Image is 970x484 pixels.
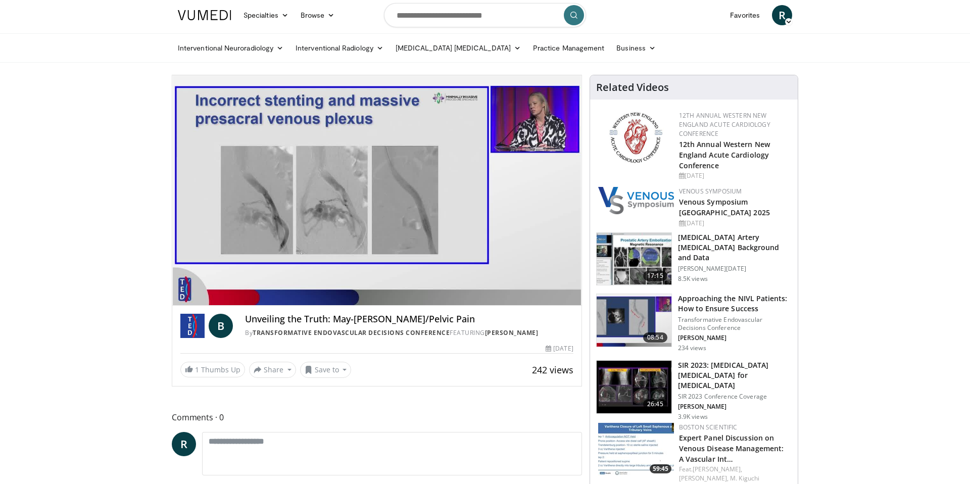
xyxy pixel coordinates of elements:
[598,423,674,476] a: 59:45
[597,361,671,413] img: be6b0377-cdfe-4f7b-8050-068257d09c09.150x105_q85_crop-smart_upscale.jpg
[172,38,289,58] a: Interventional Neuroradiology
[300,362,352,378] button: Save to
[596,81,669,93] h4: Related Videos
[679,187,742,196] a: Venous Symposium
[679,474,729,482] a: [PERSON_NAME],
[597,233,671,285] img: 2c9e911a-87a5-4113-a55f-40ade2b86016.150x105_q85_crop-smart_upscale.jpg
[172,432,196,456] a: R
[532,364,573,376] span: 242 views
[384,3,586,27] input: Search topics, interventions
[596,294,792,352] a: 08:54 Approaching the NIVL Patients: How to Ensure Success Transformative Endovascular Decisions ...
[678,232,792,263] h3: [MEDICAL_DATA] Artery [MEDICAL_DATA] Background and Data
[679,139,770,170] a: 12th Annual Western New England Acute Cardiology Conference
[650,464,671,473] span: 59:45
[678,265,792,273] p: [PERSON_NAME][DATE]
[678,413,708,421] p: 3.9K views
[643,271,667,281] span: 17:15
[678,334,792,342] p: [PERSON_NAME]
[643,332,667,343] span: 08:54
[678,360,792,391] h3: SIR 2023: [MEDICAL_DATA] [MEDICAL_DATA] for [MEDICAL_DATA]
[178,10,231,20] img: VuMedi Logo
[679,433,784,464] a: Expert Panel Discussion on Venous Disease Management: A Vascular Int…
[679,423,738,431] a: Boston Scientific
[679,111,770,138] a: 12th Annual Western New England Acute Cardiology Conference
[679,219,790,228] div: [DATE]
[180,314,205,338] img: Transformative Endovascular Decisions Conference
[180,362,245,377] a: 1 Thumbs Up
[195,365,199,374] span: 1
[598,423,674,476] img: 7755e743-dd2f-4a46-b035-1157ed8bc16a.150x105_q85_crop-smart_upscale.jpg
[772,5,792,25] a: R
[724,5,766,25] a: Favorites
[678,316,792,332] p: Transformative Endovascular Decisions Conference
[485,328,539,337] a: [PERSON_NAME]
[209,314,233,338] a: B
[678,344,706,352] p: 234 views
[249,362,296,378] button: Share
[598,187,674,214] img: 38765b2d-a7cd-4379-b3f3-ae7d94ee6307.png.150x105_q85_autocrop_double_scale_upscale_version-0.2.png
[596,232,792,286] a: 17:15 [MEDICAL_DATA] Artery [MEDICAL_DATA] Background and Data [PERSON_NAME][DATE] 8.5K views
[679,197,770,217] a: Venous Symposium [GEOGRAPHIC_DATA] 2025
[679,465,790,483] div: Feat.
[678,275,708,283] p: 8.5K views
[295,5,341,25] a: Browse
[678,294,792,314] h3: Approaching the NIVL Patients: How to Ensure Success
[289,38,390,58] a: Interventional Radiology
[596,360,792,421] a: 26:45 SIR 2023: [MEDICAL_DATA] [MEDICAL_DATA] for [MEDICAL_DATA] SIR 2023 Conference Coverage [PE...
[527,38,610,58] a: Practice Management
[253,328,450,337] a: Transformative Endovascular Decisions Conference
[172,411,582,424] span: Comments 0
[172,75,581,306] video-js: Video Player
[390,38,527,58] a: [MEDICAL_DATA] [MEDICAL_DATA]
[730,474,759,482] a: M. Kiguchi
[693,465,742,473] a: [PERSON_NAME],
[678,393,792,401] p: SIR 2023 Conference Coverage
[245,328,573,337] div: By FEATURING
[678,403,792,411] p: [PERSON_NAME]
[597,294,671,347] img: f9d63ed0-f3bf-4a88-886f-42b94fc7533f.150x105_q85_crop-smart_upscale.jpg
[643,399,667,409] span: 26:45
[245,314,573,325] h4: Unveiling the Truth: May-[PERSON_NAME]/Pelvic Pain
[679,171,790,180] div: [DATE]
[546,344,573,353] div: [DATE]
[608,111,664,164] img: 0954f259-7907-4053-a817-32a96463ecc8.png.150x105_q85_autocrop_double_scale_upscale_version-0.2.png
[610,38,662,58] a: Business
[237,5,295,25] a: Specialties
